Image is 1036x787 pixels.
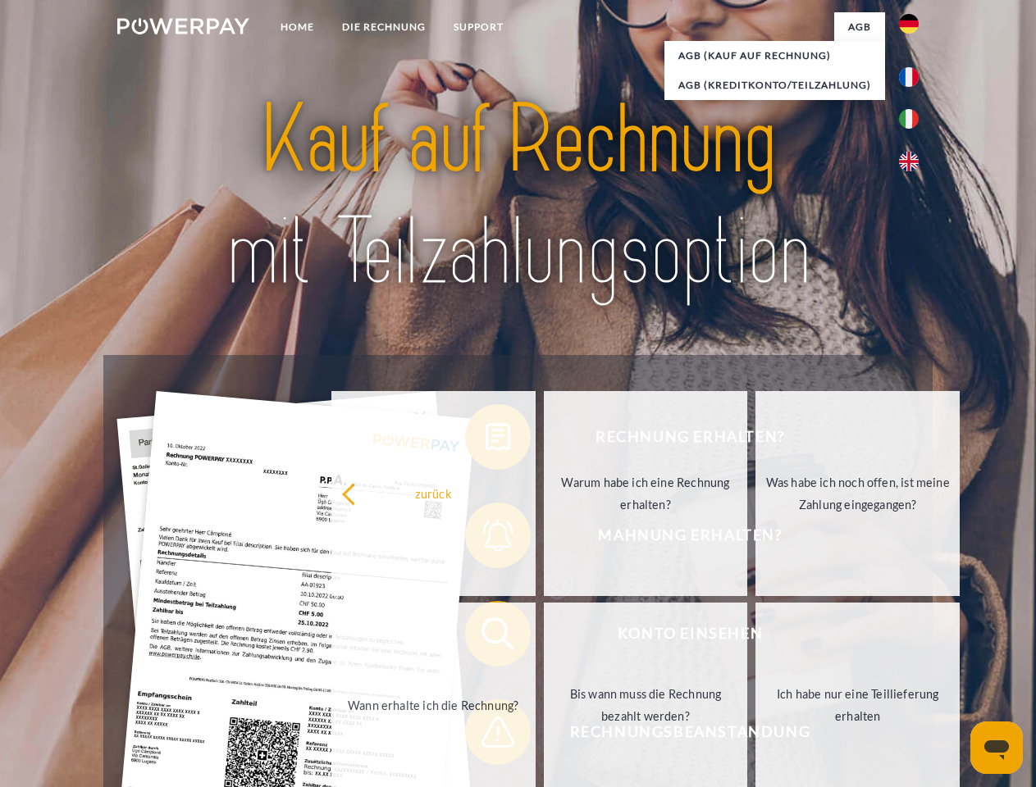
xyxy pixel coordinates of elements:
[664,41,885,71] a: AGB (Kauf auf Rechnung)
[341,482,526,504] div: zurück
[440,12,518,42] a: SUPPORT
[899,14,919,34] img: de
[328,12,440,42] a: DIE RECHNUNG
[899,109,919,129] img: it
[157,79,879,314] img: title-powerpay_de.svg
[899,67,919,87] img: fr
[765,471,950,516] div: Was habe ich noch offen, ist meine Zahlung eingegangen?
[554,683,738,727] div: Bis wann muss die Rechnung bezahlt werden?
[834,12,885,42] a: agb
[267,12,328,42] a: Home
[899,152,919,171] img: en
[765,683,950,727] div: Ich habe nur eine Teillieferung erhalten
[117,18,249,34] img: logo-powerpay-white.svg
[755,391,960,596] a: Was habe ich noch offen, ist meine Zahlung eingegangen?
[554,471,738,516] div: Warum habe ich eine Rechnung erhalten?
[341,694,526,716] div: Wann erhalte ich die Rechnung?
[664,71,885,100] a: AGB (Kreditkonto/Teilzahlung)
[970,721,1023,774] iframe: Schaltfläche zum Öffnen des Messaging-Fensters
